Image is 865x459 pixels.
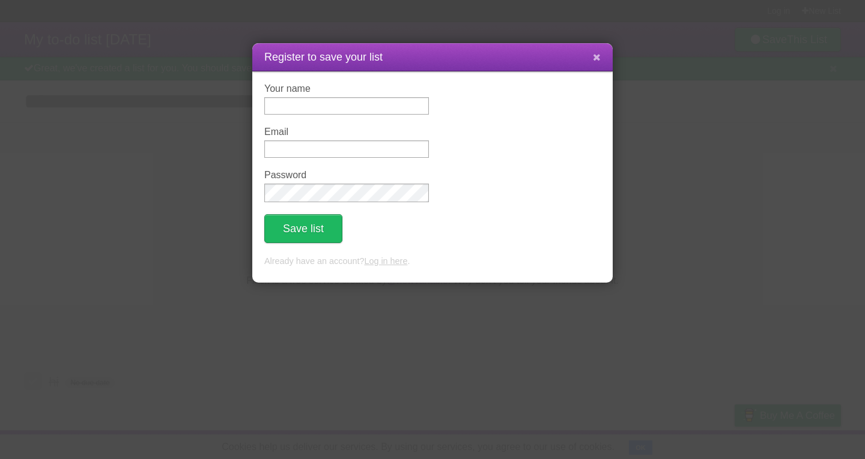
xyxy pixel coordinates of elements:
[264,255,601,268] p: Already have an account? .
[264,214,342,243] button: Save list
[264,127,429,137] label: Email
[364,256,407,266] a: Log in here
[264,170,429,181] label: Password
[264,49,601,65] h1: Register to save your list
[264,83,429,94] label: Your name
